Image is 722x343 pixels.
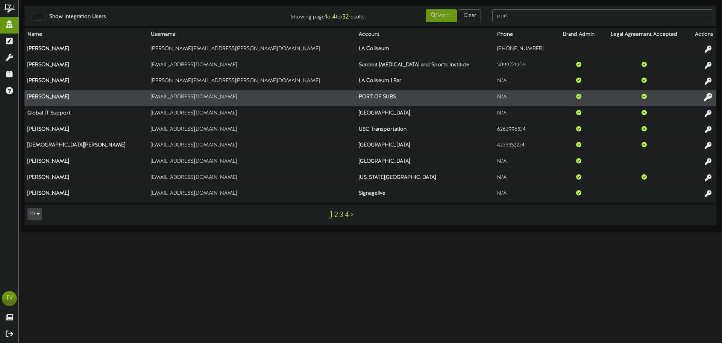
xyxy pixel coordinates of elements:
[356,187,494,203] th: Signagelive
[494,154,556,171] td: N/A
[601,28,687,42] th: Legal Agreement Accepted
[148,58,356,74] td: [EMAIL_ADDRESS][DOMAIN_NAME]
[24,122,148,139] th: [PERSON_NAME]
[2,291,17,306] div: TV
[254,9,370,21] div: Showing page of for results
[494,74,556,90] td: N/A
[44,13,106,21] label: Show Integration Users
[356,74,494,90] th: LA Coliseum LBar
[24,58,148,74] th: [PERSON_NAME]
[345,211,349,219] a: 4
[24,106,148,122] th: Global IT Support
[356,58,494,74] th: Summit [MEDICAL_DATA] and Sports Institute
[148,90,356,107] td: [EMAIL_ADDRESS][DOMAIN_NAME]
[356,154,494,171] th: [GEOGRAPHIC_DATA]
[356,90,494,107] th: PORT OF SUBS
[494,187,556,203] td: N/A
[24,139,148,155] th: [DEMOGRAPHIC_DATA][PERSON_NAME]
[492,9,713,22] input: -- Search --
[148,139,356,155] td: [EMAIL_ADDRESS][DOMAIN_NAME]
[494,122,556,139] td: 6263996534
[148,187,356,203] td: [EMAIL_ADDRESS][DOMAIN_NAME]
[494,171,556,187] td: N/A
[334,211,338,219] a: 2
[24,90,148,107] th: [PERSON_NAME]
[24,42,148,58] th: [PERSON_NAME]
[356,171,494,187] th: [US_STATE][GEOGRAPHIC_DATA]
[148,28,356,42] th: Username
[356,28,494,42] th: Account
[494,139,556,155] td: 4238552234
[24,28,148,42] th: Name
[494,42,556,58] td: [PHONE_NUMBER]
[459,9,481,22] button: Clear
[687,28,716,42] th: Actions
[329,210,333,220] a: 1
[148,154,356,171] td: [EMAIL_ADDRESS][DOMAIN_NAME]
[24,154,148,171] th: [PERSON_NAME]
[24,171,148,187] th: [PERSON_NAME]
[356,106,494,122] th: [GEOGRAPHIC_DATA]
[27,208,42,220] button: 10
[494,58,556,74] td: 5099221909
[356,42,494,58] th: LA Coliseum
[350,211,353,219] a: >
[356,122,494,139] th: USC Transportation
[556,28,601,42] th: Brand Admin
[148,122,356,139] td: [EMAIL_ADDRESS][DOMAIN_NAME]
[325,14,327,20] strong: 1
[148,106,356,122] td: [EMAIL_ADDRESS][DOMAIN_NAME]
[494,106,556,122] td: N/A
[24,187,148,203] th: [PERSON_NAME]
[356,139,494,155] th: [GEOGRAPHIC_DATA]
[494,90,556,107] td: N/A
[148,171,356,187] td: [EMAIL_ADDRESS][DOMAIN_NAME]
[340,211,343,219] a: 3
[343,14,349,20] strong: 32
[426,9,457,22] button: Search
[148,42,356,58] td: [PERSON_NAME][EMAIL_ADDRESS][PERSON_NAME][DOMAIN_NAME]
[494,28,556,42] th: Phone
[148,74,356,90] td: [PERSON_NAME][EMAIL_ADDRESS][PERSON_NAME][DOMAIN_NAME]
[24,74,148,90] th: [PERSON_NAME]
[332,14,336,20] strong: 4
